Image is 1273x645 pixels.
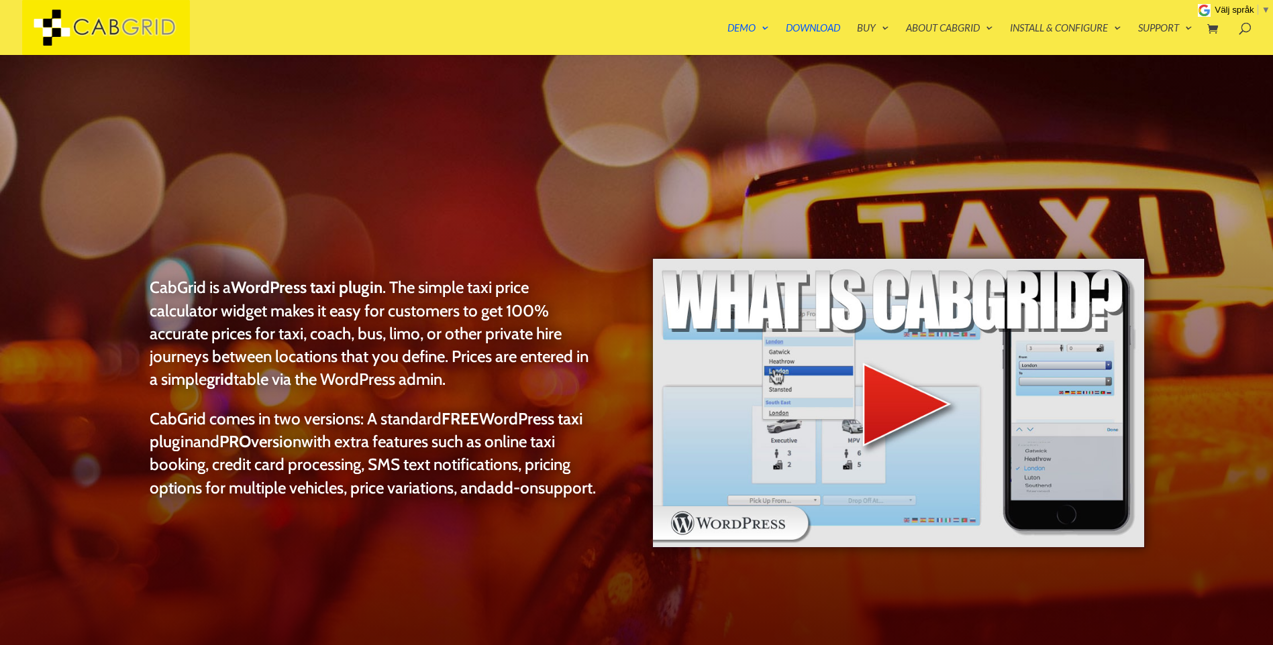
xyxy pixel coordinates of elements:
span: ​ [1258,5,1258,15]
span: Välj språk [1215,5,1254,15]
a: Install & Configure [1010,23,1121,55]
p: CabGrid is a . The simple taxi price calculator widget makes it easy for customers to get 100% ac... [150,276,599,407]
a: Buy [857,23,889,55]
strong: WordPress taxi plugin [231,278,383,297]
a: WordPress taxi booking plugin Intro Video [652,538,1145,551]
a: About CabGrid [906,23,993,55]
strong: FREE [442,409,479,428]
p: CabGrid comes in two versions: A standard and with extra features such as online taxi booking, cr... [150,408,599,500]
a: add-on [487,478,538,497]
a: Download [786,23,840,55]
a: PROversion [219,432,301,451]
a: Demo [727,23,769,55]
strong: PRO [219,432,251,451]
a: FREEWordPress taxi plugin [150,409,583,451]
strong: grid [207,369,234,389]
img: WordPress taxi booking plugin Intro Video [652,257,1145,548]
a: Välj språk​ [1215,5,1270,15]
a: CabGrid Taxi Plugin [22,19,190,33]
span: ▼ [1262,5,1270,15]
a: Support [1138,23,1192,55]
